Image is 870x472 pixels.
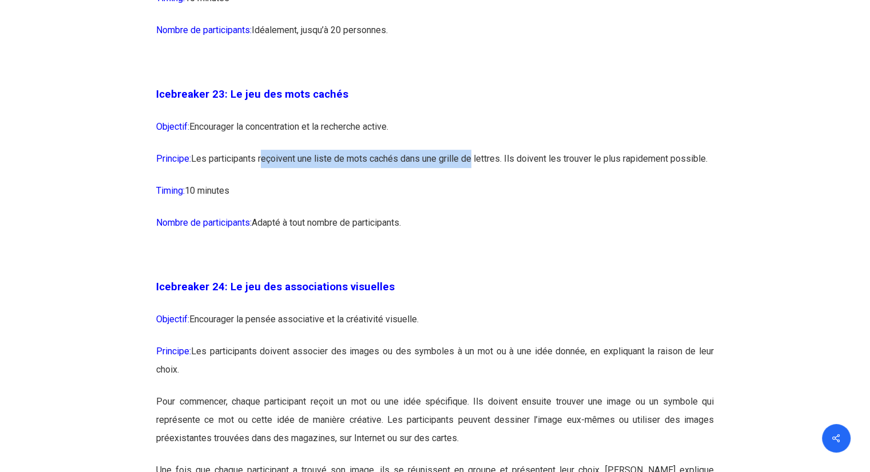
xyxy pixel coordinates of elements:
span: Icebreaker 23: Le jeu des mots cachés [156,88,348,101]
span: Nombre de participants: [156,217,252,228]
p: 10 minutes [156,182,714,214]
p: Idéalement, jusqu’à 20 personnes. [156,21,714,53]
span: Principe: [156,153,191,164]
p: Encourager la concentration et la recherche active. [156,118,714,150]
span: Icebreaker 24: Le jeu des associations visuelles [156,281,395,293]
span: Principe: [156,346,191,357]
p: Adapté à tout nombre de participants. [156,214,714,246]
span: Nombre de participants: [156,25,252,35]
span: Objectif: [156,121,189,132]
p: Les participants doivent associer des images ou des symboles à un mot ou à une idée donnée, en ex... [156,342,714,393]
p: Pour commencer, chaque participant reçoit un mot ou une idée spécifique. Ils doivent ensuite trou... [156,393,714,461]
span: Timing: [156,185,185,196]
span: Objectif: [156,314,189,325]
p: Les participants reçoivent une liste de mots cachés dans une grille de lettres. Ils doivent les t... [156,150,714,182]
p: Encourager la pensée associative et la créativité visuelle. [156,310,714,342]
